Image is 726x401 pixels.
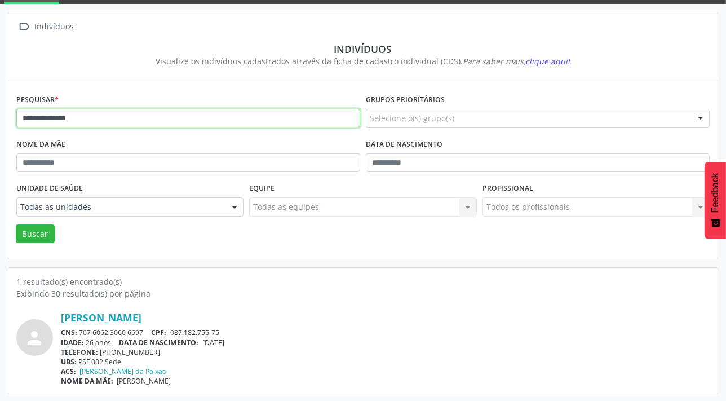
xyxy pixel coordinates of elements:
i:  [16,19,33,35]
div: Exibindo 30 resultado(s) por página [16,288,710,299]
label: Equipe [249,180,275,197]
span: Feedback [710,173,720,213]
span: Todas as unidades [20,201,220,213]
span: Selecione o(s) grupo(s) [370,112,454,124]
label: Nome da mãe [16,136,65,153]
label: Pesquisar [16,91,59,109]
span: IDADE: [61,338,84,347]
div: [PHONE_NUMBER] [61,347,710,357]
span: TELEFONE: [61,347,98,357]
label: Unidade de saúde [16,180,83,197]
i: Para saber mais, [463,56,570,67]
span: [PERSON_NAME] [117,376,171,386]
label: Grupos prioritários [366,91,445,109]
div: 1 resultado(s) encontrado(s) [16,276,710,288]
span: [DATE] [202,338,224,347]
span: NOME DA MÃE: [61,376,113,386]
span: UBS: [61,357,77,367]
button: Feedback - Mostrar pesquisa [705,162,726,239]
label: Profissional [482,180,533,197]
span: ACS: [61,367,76,376]
span: 087.182.755-75 [170,328,219,337]
a: [PERSON_NAME] [61,311,141,324]
a: [PERSON_NAME] da Paixao [80,367,167,376]
label: Data de nascimento [366,136,442,153]
div: 707 6062 3060 6697 [61,328,710,337]
a:  Indivíduos [16,19,76,35]
div: Visualize os indivíduos cadastrados através da ficha de cadastro individual (CDS). [24,55,702,67]
button: Buscar [16,224,55,244]
div: 26 anos [61,338,710,347]
span: clique aqui! [526,56,570,67]
span: CPF: [152,328,167,337]
div: PSF 002 Sede [61,357,710,367]
div: Indivíduos [24,43,702,55]
span: CNS: [61,328,77,337]
i: person [25,328,45,348]
div: Indivíduos [33,19,76,35]
span: DATA DE NASCIMENTO: [119,338,199,347]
